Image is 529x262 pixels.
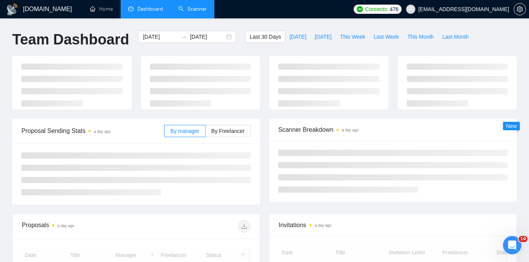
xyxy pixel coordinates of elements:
[190,33,225,41] input: End date
[390,5,398,13] span: 476
[178,6,207,12] a: searchScanner
[181,34,187,40] span: swap-right
[245,31,285,43] button: Last 30 Days
[170,128,199,134] span: By manager
[250,33,281,41] span: Last 30 Days
[357,6,363,12] img: upwork-logo.png
[514,3,526,15] button: setting
[57,224,74,228] time: a day ago
[22,220,136,233] div: Proposals
[137,6,163,12] span: Dashboard
[369,31,403,43] button: Last Week
[6,3,18,16] img: logo
[181,34,187,40] span: to
[403,31,438,43] button: This Month
[128,6,134,11] span: dashboard
[340,33,365,41] span: This Week
[289,33,306,41] span: [DATE]
[279,220,507,230] span: Invitations
[315,33,331,41] span: [DATE]
[514,6,526,12] a: setting
[408,7,413,12] span: user
[310,31,336,43] button: [DATE]
[315,223,331,228] time: a day ago
[94,129,111,134] time: a day ago
[519,236,527,242] span: 10
[278,125,508,134] span: Scanner Breakdown
[438,31,473,43] button: Last Month
[407,33,434,41] span: This Month
[506,123,517,129] span: New
[143,33,178,41] input: Start date
[342,128,359,132] time: a day ago
[503,236,521,254] iframe: Intercom live chat
[336,31,369,43] button: This Week
[211,128,245,134] span: By Freelancer
[285,31,310,43] button: [DATE]
[90,6,113,12] a: homeHome
[12,31,129,49] h1: Team Dashboard
[21,126,164,136] span: Proposal Sending Stats
[365,5,388,13] span: Connects:
[442,33,469,41] span: Last Month
[374,33,399,41] span: Last Week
